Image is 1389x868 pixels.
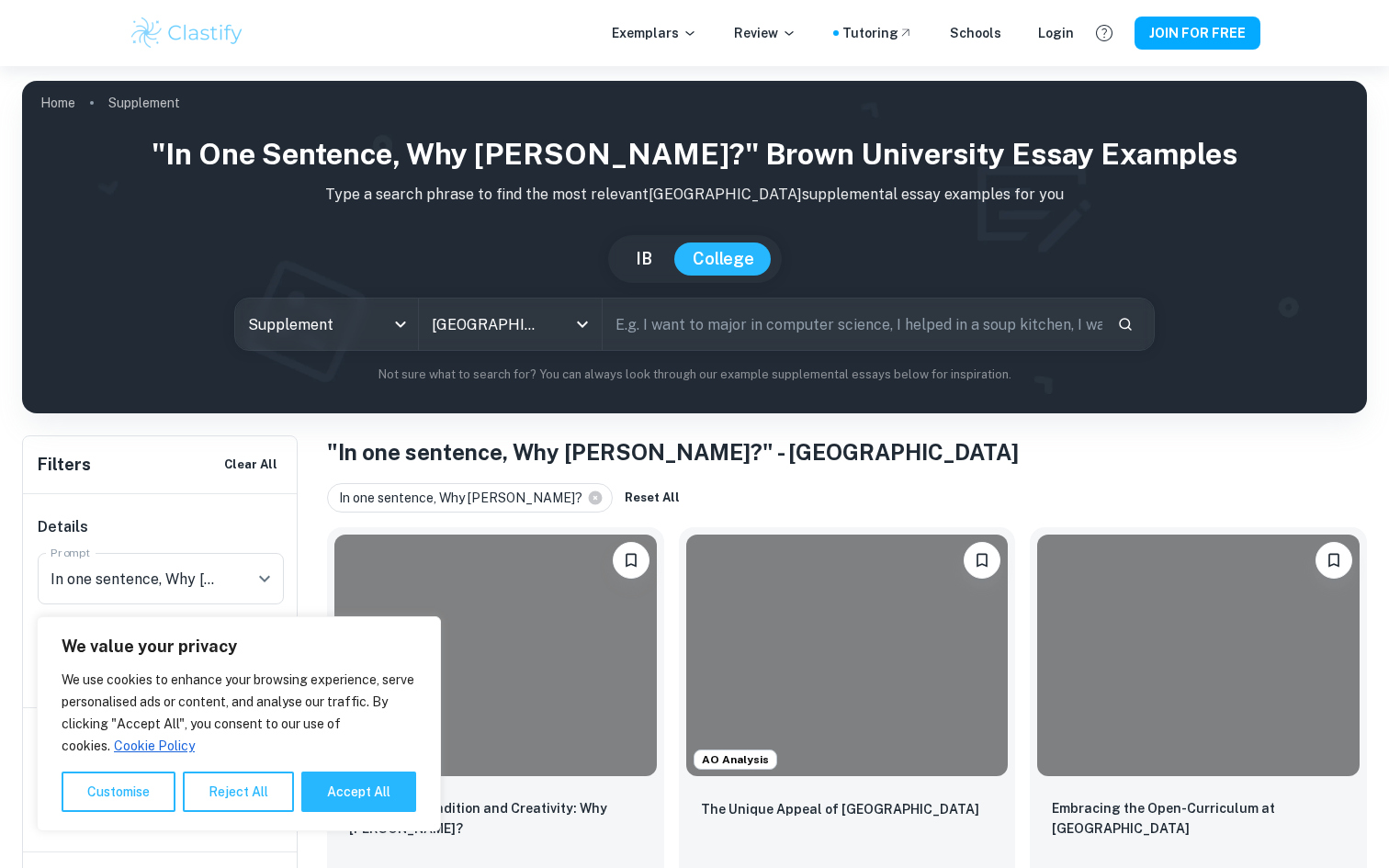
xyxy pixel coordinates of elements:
[252,566,277,592] button: Open
[617,242,671,276] button: IB
[183,772,294,812] button: Reject All
[62,669,416,757] p: We use cookies to enhance your browsing experience, serve personalised ads or content, and analys...
[301,772,416,812] button: Accept All
[235,299,418,350] div: Supplement
[37,184,1352,206] p: Type a search phrase to find the most relevant [GEOGRAPHIC_DATA] supplemental essay examples for you
[37,366,1352,384] p: Not sure what to search for? You can always look through our example supplemental essays below fo...
[964,542,1000,579] button: Please log in to bookmark exemplars
[129,15,245,51] img: Clastify logo
[603,299,1102,350] input: E.g. I want to major in computer science, I helped in a soup kitchen, I want to join the debate t...
[1316,542,1352,579] button: Please log in to bookmark exemplars
[40,90,75,116] a: Home
[613,542,649,579] button: Please log in to bookmark exemplars
[220,451,282,479] button: Clear All
[62,636,416,658] p: We value your privacy
[842,23,913,43] a: Tutoring
[22,81,1367,413] img: profile cover
[108,93,180,113] p: Supplement
[1110,309,1141,340] button: Search
[674,242,773,276] button: College
[570,311,595,337] button: Open
[38,452,91,478] h6: Filters
[37,132,1352,176] h1: "In one sentence, Why [PERSON_NAME]?" Brown University Essay Examples
[327,435,1367,468] h1: "In one sentence, Why [PERSON_NAME]?" - [GEOGRAPHIC_DATA]
[612,23,697,43] p: Exemplars
[113,738,196,754] a: Cookie Policy
[327,483,613,513] div: In one sentence, Why [PERSON_NAME]?
[620,484,684,512] button: Reset All
[694,751,776,768] span: AO Analysis
[51,545,91,560] label: Prompt
[62,772,175,812] button: Customise
[1052,798,1345,839] p: Embracing the Open-Curriculum at Brown University
[37,616,441,831] div: We value your privacy
[38,516,284,538] h6: Details
[1089,17,1120,49] button: Help and Feedback
[1038,23,1074,43] a: Login
[734,23,796,43] p: Review
[349,798,642,839] p: Embracing Tradition and Creativity: Why Brown?
[1135,17,1260,50] button: JOIN FOR FREE
[701,799,979,819] p: The Unique Appeal of Brown University
[339,488,591,508] span: In one sentence, Why [PERSON_NAME]?
[950,23,1001,43] a: Schools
